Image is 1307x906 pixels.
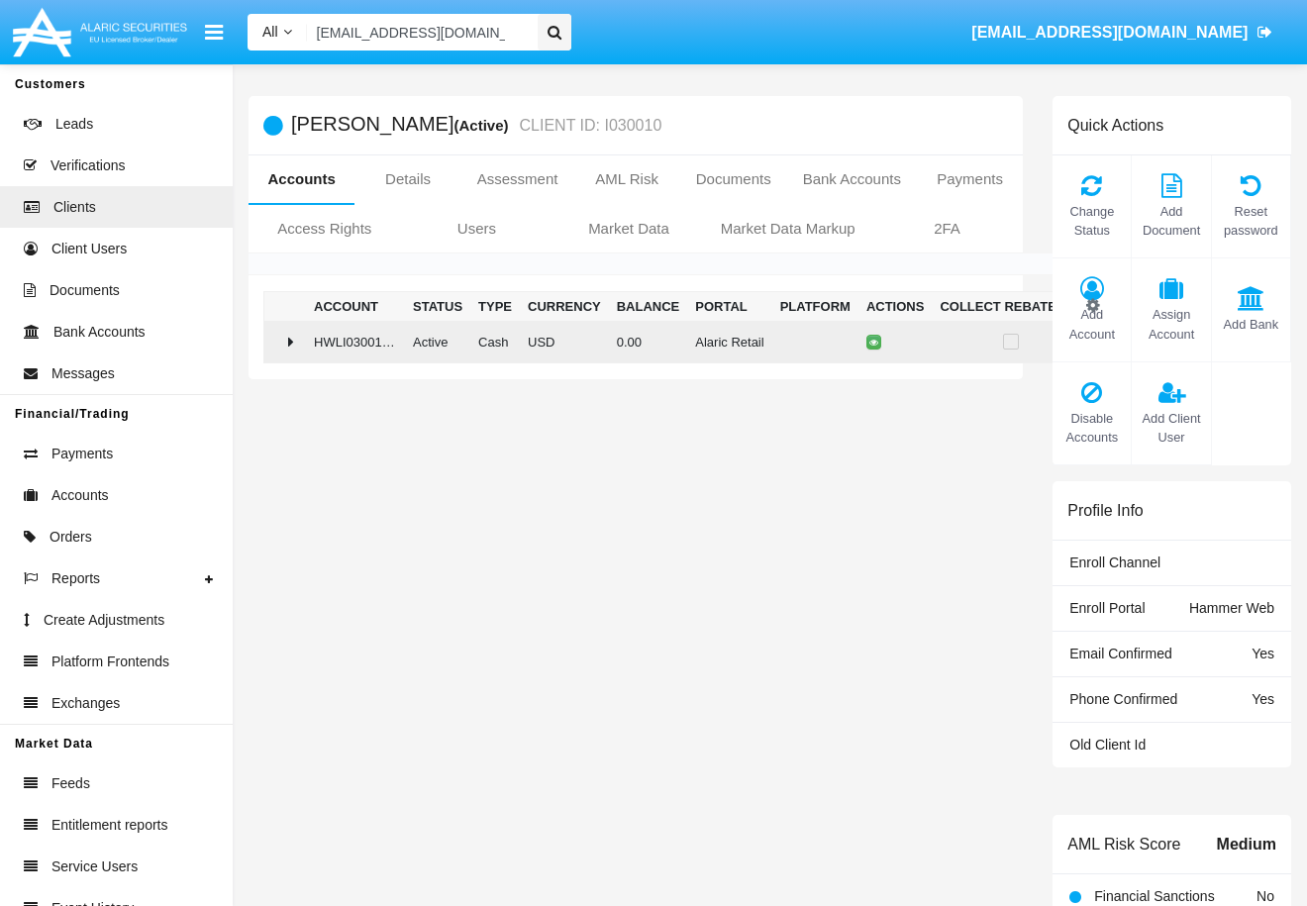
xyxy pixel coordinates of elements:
span: Yes [1252,646,1274,661]
a: Documents [680,155,787,203]
a: Bank Accounts [787,155,917,203]
td: HWLI030010AC1 [306,321,405,363]
a: AML Risk [573,155,679,203]
a: Access Rights [249,205,401,252]
span: Add Bank [1222,315,1280,334]
a: Accounts [249,155,354,203]
th: Portal [687,292,771,322]
td: Alaric Retail [687,321,771,363]
a: Users [401,205,553,252]
span: Yes [1252,691,1274,707]
span: Create Adjustments [44,610,164,631]
span: Service Users [51,856,138,877]
td: Cash [470,321,520,363]
th: Account [306,292,405,322]
th: Status [405,292,470,322]
th: Currency [520,292,609,322]
a: [EMAIL_ADDRESS][DOMAIN_NAME] [962,5,1282,60]
span: Exchanges [51,693,120,714]
td: Active [405,321,470,363]
span: Reset password [1222,202,1280,240]
a: Assessment [461,155,574,203]
th: Platform [772,292,858,322]
span: Reports [51,568,100,589]
span: Platform Frontends [51,652,169,672]
a: 2FA [871,205,1024,252]
th: Type [470,292,520,322]
span: Change Status [1062,202,1121,240]
td: 0.00 [609,321,688,363]
span: Add Document [1142,202,1200,240]
span: Disable Accounts [1062,409,1121,447]
span: Enroll Portal [1069,600,1145,616]
a: Payments [917,155,1023,203]
span: No [1257,888,1274,904]
span: Hammer Web [1189,600,1274,616]
h6: AML Risk Score [1067,835,1180,854]
span: Bank Accounts [53,322,146,343]
span: Accounts [51,485,109,506]
span: Payments [51,444,113,464]
span: Add Client User [1142,409,1200,447]
span: Clients [53,197,96,218]
a: All [248,22,307,43]
h6: Quick Actions [1067,116,1163,135]
img: Logo image [10,3,190,61]
span: Verifications [50,155,125,176]
span: Financial Sanctions [1094,888,1214,904]
td: USD [520,321,609,363]
small: CLIENT ID: I030010 [515,118,662,134]
span: Orders [50,527,92,548]
span: Entitlement reports [51,815,168,836]
span: Leads [55,114,93,135]
span: Add Account [1062,305,1121,343]
span: Old Client Id [1069,737,1146,753]
h6: Profile Info [1067,501,1143,520]
span: Client Users [51,239,127,259]
span: [EMAIL_ADDRESS][DOMAIN_NAME] [971,24,1248,41]
a: Market Data Markup [705,205,871,252]
div: (Active) [453,114,514,137]
span: Phone Confirmed [1069,691,1177,707]
a: Details [354,155,460,203]
h5: [PERSON_NAME] [291,114,661,137]
span: Enroll Channel [1069,554,1160,570]
input: Search [307,14,531,50]
span: All [262,24,278,40]
a: Market Data [553,205,705,252]
th: Actions [858,292,933,322]
span: Messages [51,363,115,384]
span: Feeds [51,773,90,794]
th: Collect Rebates In [932,292,1089,322]
span: Documents [50,280,120,301]
span: Assign Account [1142,305,1200,343]
th: Balance [609,292,688,322]
span: Medium [1217,833,1276,856]
span: Email Confirmed [1069,646,1171,661]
